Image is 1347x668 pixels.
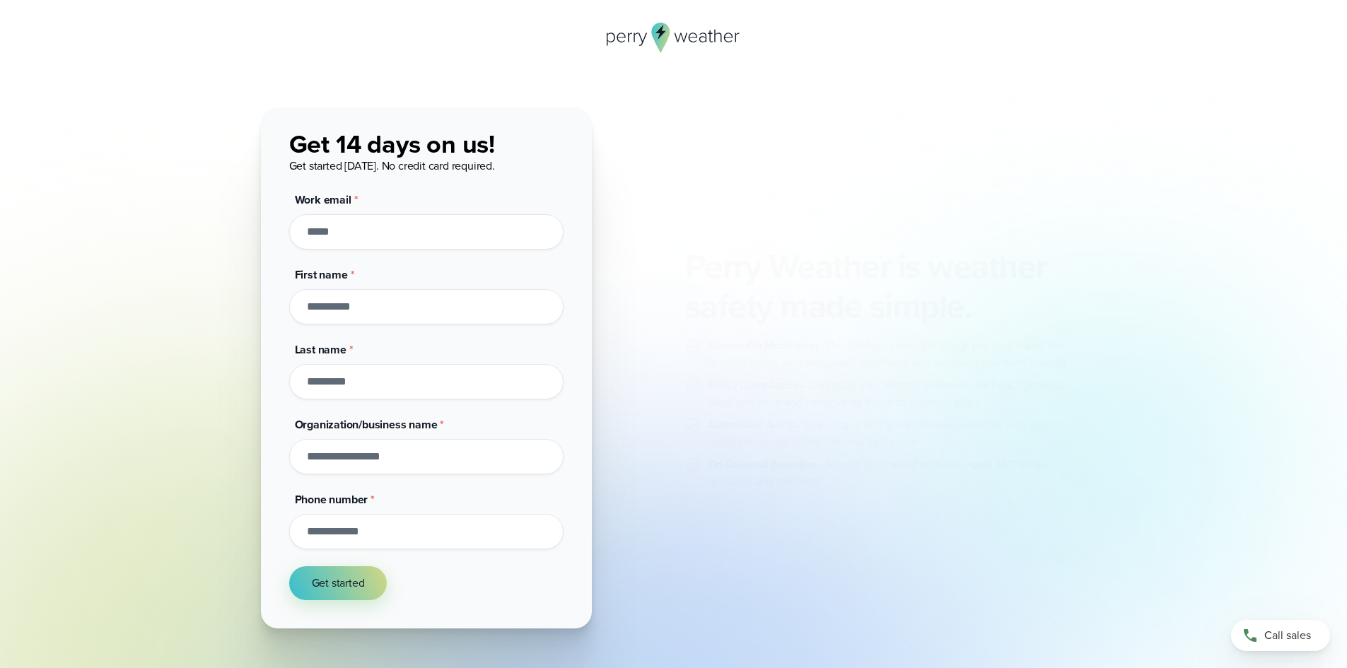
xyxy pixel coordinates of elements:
[312,575,365,592] span: Get started
[1231,620,1330,651] a: Call sales
[1264,627,1311,644] span: Call sales
[295,266,348,283] span: First name
[295,192,351,208] span: Work email
[295,341,346,358] span: Last name
[289,566,387,600] button: Get started
[295,416,438,433] span: Organization/business name
[295,491,368,508] span: Phone number
[289,125,495,163] span: Get 14 days on us!
[289,158,495,174] span: Get started [DATE]. No credit card required.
